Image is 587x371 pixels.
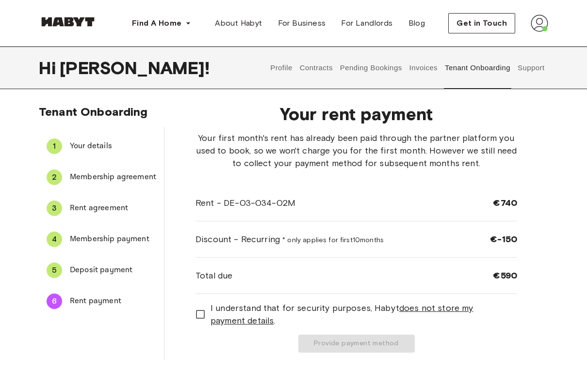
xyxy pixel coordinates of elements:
[408,17,425,29] span: Blog
[196,132,517,170] span: Your first month's rent has already been paid through the partner platform you used to book, so w...
[401,14,433,33] a: Blog
[444,46,512,89] button: Tenant Onboarding
[298,46,334,89] button: Contracts
[47,139,62,154] div: 1
[269,46,294,89] button: Profile
[196,197,295,209] span: Rent - DE-03-034-02M
[47,263,62,278] div: 5
[516,46,546,89] button: Support
[47,170,62,185] div: 2
[211,302,509,327] span: I understand that for security purposes, Habyt .
[47,201,62,216] div: 3
[196,269,232,282] span: Total due
[70,140,156,152] span: Your details
[39,105,148,119] span: Tenant Onboarding
[70,233,156,245] span: Membership payment
[60,58,210,78] span: [PERSON_NAME] !
[39,290,164,313] div: 6Rent payment
[39,58,60,78] span: Hi
[490,233,517,245] span: €-150
[457,17,507,29] span: Get in Touch
[132,17,181,29] span: Find A Home
[278,17,326,29] span: For Business
[39,259,164,282] div: 5Deposit payment
[47,294,62,309] div: 6
[207,14,270,33] a: About Habyt
[70,171,156,183] span: Membership agreement
[196,233,384,246] span: Discount - Recurring
[124,14,199,33] button: Find A Home
[270,14,334,33] a: For Business
[267,46,548,89] div: user profile tabs
[531,15,548,32] img: avatar
[39,135,164,158] div: 1Your details
[341,17,392,29] span: For Landlords
[339,46,403,89] button: Pending Bookings
[70,295,156,307] span: Rent payment
[70,264,156,276] span: Deposit payment
[333,14,400,33] a: For Landlords
[493,270,517,281] span: €590
[39,197,164,220] div: 3Rent agreement
[493,197,517,209] span: €740
[39,228,164,251] div: 4Membership payment
[215,17,262,29] span: About Habyt
[39,166,164,189] div: 2Membership agreement
[408,46,439,89] button: Invoices
[448,13,515,33] button: Get in Touch
[47,232,62,247] div: 4
[39,17,97,27] img: Habyt
[196,104,517,124] span: Your rent payment
[282,236,384,244] span: * only applies for first 10 months
[70,202,156,214] span: Rent agreement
